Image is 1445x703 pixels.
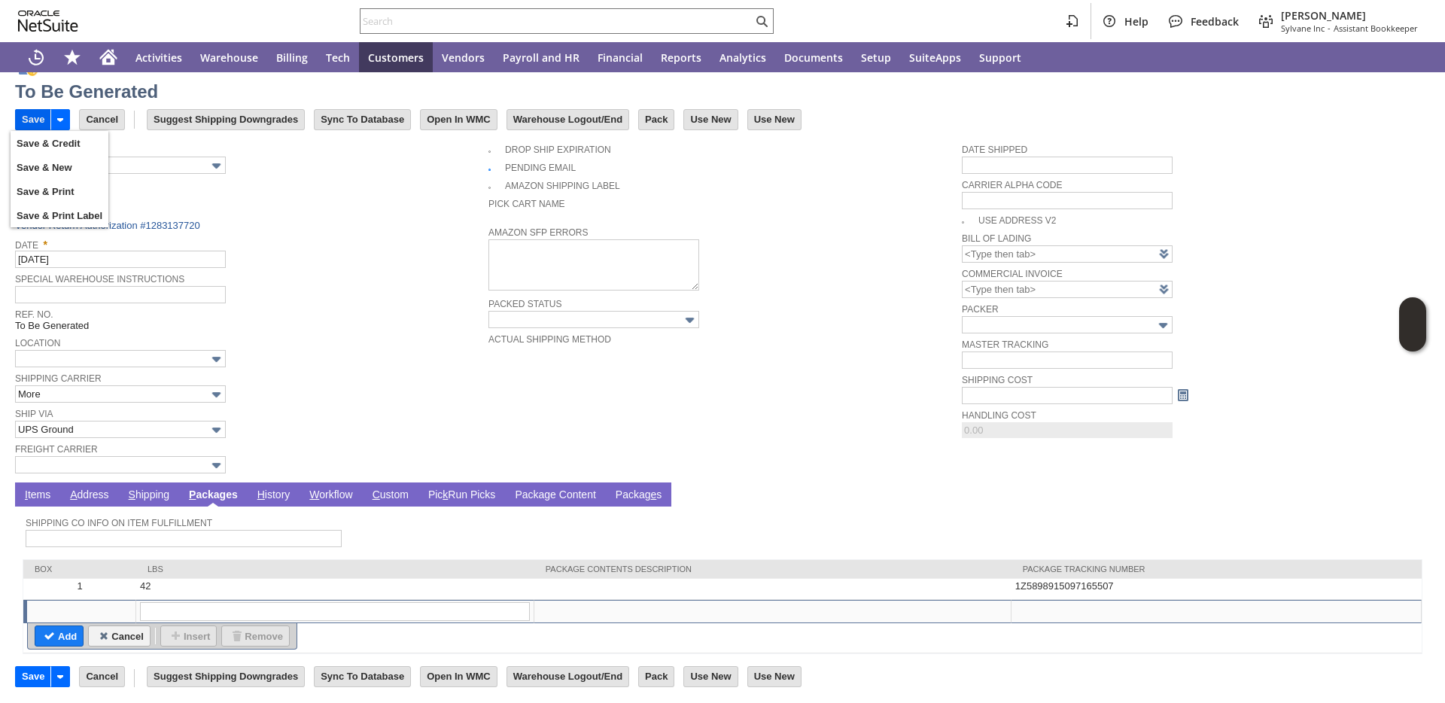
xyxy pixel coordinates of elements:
a: Documents [775,42,852,72]
span: Save & New [17,162,72,173]
input: Use New [684,110,737,129]
a: Save & New [11,159,108,176]
span: Financial [598,50,643,65]
span: Sylvane Inc [1281,23,1325,34]
input: Warehouse Logout/End [507,667,628,686]
span: Assistant Bookkeeper [1334,23,1418,34]
span: Save & Credit [17,138,81,149]
a: Customers [359,42,433,72]
a: Reports [652,42,710,72]
a: Calculate [1175,387,1191,403]
a: History [254,488,294,503]
a: Tech [317,42,359,72]
input: Pack [639,667,674,686]
input: Remove [222,626,289,646]
input: Use New [684,667,737,686]
div: 1 [27,580,132,592]
input: Use New [748,110,801,129]
td: 42 [136,579,534,600]
a: Date Shipped [962,145,1027,155]
input: Sync To Database [315,110,410,129]
span: Support [979,50,1021,65]
a: Master Tracking [962,339,1048,350]
span: H [257,488,265,501]
a: Recent Records [18,42,54,72]
input: <Type then tab> [962,245,1173,263]
span: Vendors [442,50,485,65]
input: Cancel [89,626,150,646]
span: SuiteApps [909,50,961,65]
a: Pending Email [505,163,576,173]
input: Insert [161,626,216,646]
img: More Options [1154,317,1172,334]
input: Cancel [80,110,124,129]
span: Customers [368,50,424,65]
a: Package Content [511,488,599,503]
a: Home [90,42,126,72]
a: Support [970,42,1030,72]
span: Warehouse [200,50,258,65]
span: Documents [784,50,843,65]
img: More Options [208,157,225,175]
a: Save & Credit [11,135,108,152]
a: Vendors [433,42,494,72]
a: Packages [185,488,242,503]
a: Workflow [306,488,356,503]
input: Warehouse Logout/End [507,110,628,129]
a: Unrolled view on [1403,485,1421,504]
span: Feedback [1191,14,1239,29]
input: Open In WMC [421,110,497,129]
svg: logo [18,11,78,32]
a: PickRun Picks [424,488,499,503]
a: Analytics [710,42,775,72]
div: Package Contents Description [546,565,1000,574]
input: Cancel [80,667,124,686]
a: Packages [612,488,666,503]
span: [PERSON_NAME] [1281,8,1418,23]
span: C [373,488,380,501]
a: Payroll and HR [494,42,589,72]
a: Address [66,488,112,503]
span: Billing [276,50,308,65]
a: Commercial Invoice [962,269,1063,279]
a: Packed Status [488,299,561,309]
span: Setup [861,50,891,65]
input: Search [360,12,753,30]
a: Setup [852,42,900,72]
span: Oracle Guided Learning Widget. To move around, please hold and drag [1399,325,1426,352]
span: Save & Print Label [17,210,102,221]
input: Use New [748,667,801,686]
input: Suggest Shipping Downgrades [148,667,304,686]
a: Amazon SFP Errors [488,227,588,238]
a: Financial [589,42,652,72]
span: S [129,488,135,501]
a: Location [15,338,60,348]
span: Analytics [719,50,766,65]
input: Sync To Database [315,667,410,686]
span: P [189,488,196,501]
input: Save [16,667,50,686]
div: To Be Generated [15,80,158,104]
a: Ship Via [15,409,53,419]
a: Carrier Alpha Code [962,180,1062,190]
img: More Options [208,457,225,474]
a: Pick Cart Name [488,199,565,209]
span: g [544,488,550,501]
a: Custom [369,488,412,503]
input: <Type then tab> [962,281,1173,298]
div: lbs [148,565,523,574]
span: k [443,488,448,501]
span: W [309,488,319,501]
span: I [25,488,28,501]
a: Save & Print Label [11,207,108,224]
span: Activities [135,50,182,65]
img: More Options [208,421,225,439]
input: Pack [639,110,674,129]
a: Bill Of Lading [962,233,1031,244]
input: UPS Ground [15,421,226,438]
span: Help [1124,14,1148,29]
input: Save [16,110,50,129]
div: Shortcuts [54,42,90,72]
img: More Options [681,312,698,329]
a: Use Address V2 [978,215,1056,226]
